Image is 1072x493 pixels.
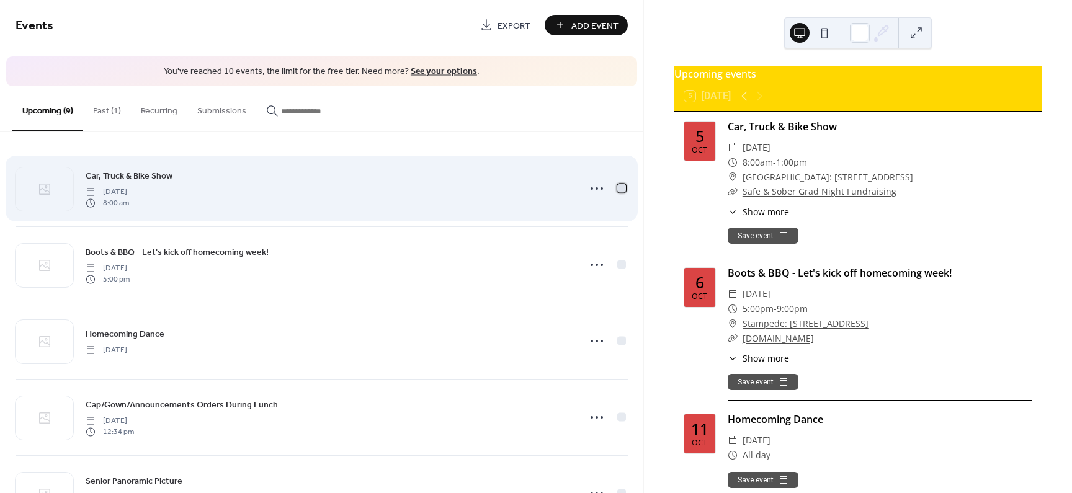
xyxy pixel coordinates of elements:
button: Past (1) [83,86,131,130]
a: Car, Truck & Bike Show [86,169,172,183]
span: 5:00pm [743,301,774,316]
span: [DATE] [743,140,770,155]
button: Save event [728,374,798,390]
a: [DOMAIN_NAME] [743,332,814,344]
span: You've reached 10 events, the limit for the free tier. Need more? . [19,66,625,78]
button: Save event [728,472,798,488]
div: 11 [691,421,708,437]
button: Submissions [187,86,256,130]
span: [DATE] [86,262,130,273]
button: Save event [728,228,798,244]
a: Stampede: [STREET_ADDRESS] [743,316,869,331]
div: 6 [695,275,704,290]
div: ​ [728,331,738,346]
span: [DATE] [743,433,770,448]
span: All day [743,448,770,463]
span: Cap/Gown/Announcements Orders During Lunch [86,398,278,411]
a: Boots & BBQ - Let's kick off homecoming week! [86,245,269,259]
span: 8:00am [743,155,773,170]
span: 1:00pm [776,155,807,170]
div: ​ [728,448,738,463]
span: - [774,301,777,316]
div: ​ [728,301,738,316]
span: [DATE] [86,415,134,426]
div: ​ [728,170,738,185]
div: ​ [728,155,738,170]
a: Boots & BBQ - Let's kick off homecoming week! [728,266,952,280]
span: 8:00 am [86,198,129,209]
button: Recurring [131,86,187,130]
div: 5 [695,128,704,144]
span: [DATE] [86,344,127,355]
span: Homecoming Dance [86,327,164,340]
a: See your options [411,63,477,80]
a: Export [471,15,540,35]
span: Export [498,19,530,32]
div: ​ [728,352,738,365]
span: Senior Panoramic Picture [86,474,182,487]
span: 12:34 pm [86,427,134,438]
a: Car, Truck & Bike Show [728,120,837,133]
div: Oct [692,293,707,301]
a: Cap/Gown/Announcements Orders During Lunch [86,398,278,412]
div: ​ [728,140,738,155]
a: Safe & Sober Grad Night Fundraising [743,185,896,197]
span: 5:00 pm [86,274,130,285]
div: ​ [728,316,738,331]
div: ​ [728,205,738,218]
span: 9:00pm [777,301,808,316]
span: - [773,155,776,170]
div: Oct [692,439,707,447]
span: Car, Truck & Bike Show [86,169,172,182]
span: [DATE] [86,186,129,197]
div: ​ [728,184,738,199]
span: Show more [743,205,789,218]
button: ​Show more [728,352,789,365]
a: Senior Panoramic Picture [86,474,182,488]
span: Boots & BBQ - Let's kick off homecoming week! [86,246,269,259]
button: Upcoming (9) [12,86,83,131]
a: Homecoming Dance [86,327,164,341]
button: ​Show more [728,205,789,218]
div: Upcoming events [674,66,1042,81]
span: Events [16,14,53,38]
span: [DATE] [743,286,770,301]
div: ​ [728,286,738,301]
div: Homecoming Dance [728,412,1032,427]
span: Show more [743,352,789,365]
span: [GEOGRAPHIC_DATA]: [STREET_ADDRESS] [743,170,913,185]
div: Oct [692,146,707,154]
div: ​ [728,433,738,448]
